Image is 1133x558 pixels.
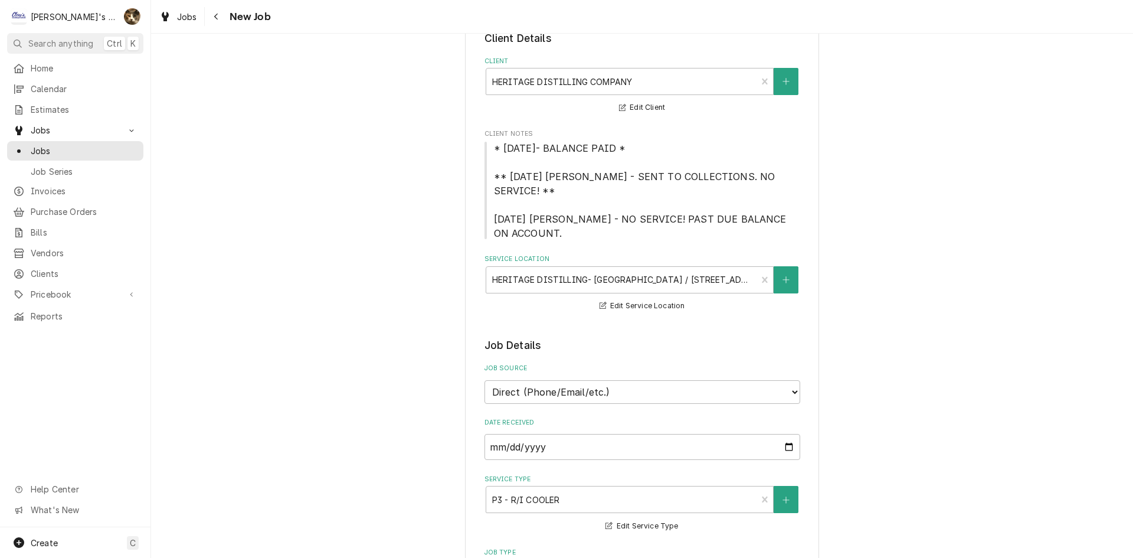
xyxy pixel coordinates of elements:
[7,181,143,201] a: Invoices
[31,165,137,178] span: Job Series
[774,266,798,293] button: Create New Location
[107,37,122,50] span: Ctrl
[31,247,137,259] span: Vendors
[484,475,800,484] label: Service Type
[7,223,143,242] a: Bills
[130,537,136,549] span: C
[484,418,800,428] label: Date Received
[28,37,93,50] span: Search anything
[31,103,137,116] span: Estimates
[155,7,202,27] a: Jobs
[774,486,798,513] button: Create New Service
[7,243,143,263] a: Vendors
[484,548,800,557] label: Job Type
[31,205,137,218] span: Purchase Orders
[31,83,137,95] span: Calendar
[11,8,27,25] div: Clay's Refrigeration's Avatar
[7,58,143,78] a: Home
[7,306,143,326] a: Reports
[774,68,798,95] button: Create New Client
[7,33,143,54] button: Search anythingCtrlK
[31,504,136,516] span: What's New
[484,364,800,373] label: Job Source
[7,79,143,99] a: Calendar
[31,288,120,301] span: Pricebook
[31,62,137,74] span: Home
[484,364,800,403] div: Job Source
[7,100,143,119] a: Estimates
[7,285,143,304] a: Go to Pricebook
[7,202,143,221] a: Purchase Orders
[31,310,137,322] span: Reports
[617,100,667,115] button: Edit Client
[31,145,137,157] span: Jobs
[7,264,143,283] a: Clients
[484,129,800,240] div: Client Notes
[7,479,143,499] a: Go to Help Center
[484,57,800,115] div: Client
[782,77,790,86] svg: Create New Client
[598,299,687,314] button: Edit Service Location
[31,483,136,495] span: Help Center
[31,267,137,280] span: Clients
[484,57,800,66] label: Client
[7,120,143,140] a: Go to Jobs
[124,8,140,25] div: KH
[604,519,680,534] button: Edit Service Type
[7,162,143,181] a: Job Series
[11,8,27,25] div: C
[484,31,800,46] legend: Client Details
[31,538,58,548] span: Create
[484,434,800,460] input: yyyy-mm-dd
[130,37,136,50] span: K
[484,338,800,353] legend: Job Details
[31,226,137,239] span: Bills
[484,254,800,313] div: Service Location
[484,254,800,264] label: Service Location
[494,142,790,239] span: * [DATE]- BALANCE PAID * ** [DATE] [PERSON_NAME] - SENT TO COLLECTIONS. NO SERVICE! ** [DATE] [PE...
[484,418,800,460] div: Date Received
[124,8,140,25] div: Kassie Heidecker's Avatar
[7,141,143,161] a: Jobs
[226,9,271,25] span: New Job
[484,475,800,533] div: Service Type
[782,276,790,284] svg: Create New Location
[177,11,197,23] span: Jobs
[31,11,117,23] div: [PERSON_NAME]'s Refrigeration
[782,496,790,504] svg: Create New Service
[207,7,226,26] button: Navigate back
[484,129,800,139] span: Client Notes
[31,185,137,197] span: Invoices
[484,141,800,240] span: Client Notes
[31,124,120,136] span: Jobs
[7,500,143,520] a: Go to What's New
